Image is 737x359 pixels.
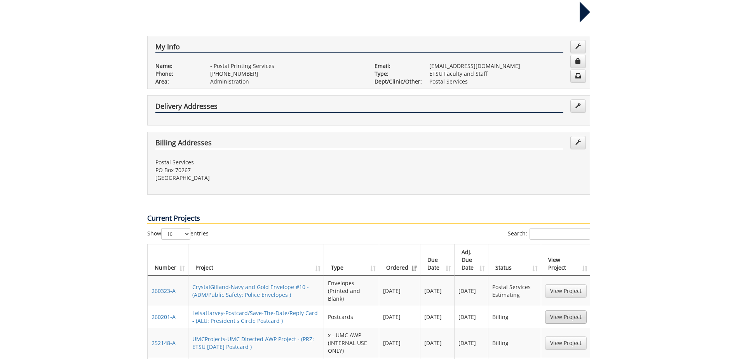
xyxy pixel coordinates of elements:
td: Billing [488,306,541,328]
p: Postal Services [429,78,582,85]
h4: My Info [155,43,563,53]
a: 252148-A [152,339,176,347]
h4: Delivery Addresses [155,103,563,113]
a: 260201-A [152,313,176,321]
th: Due Date: activate to sort column ascending [420,244,455,276]
td: x - UMC AWP (INTERNAL USE ONLY) [324,328,379,358]
p: [EMAIL_ADDRESS][DOMAIN_NAME] [429,62,582,70]
td: [DATE] [420,276,455,306]
th: Number: activate to sort column ascending [148,244,188,276]
td: [DATE] [420,328,455,358]
td: Billing [488,328,541,358]
p: Administration [210,78,363,85]
h4: Billing Addresses [155,139,563,149]
a: View Project [545,310,587,324]
th: View Project: activate to sort column ascending [541,244,591,276]
p: Name: [155,62,199,70]
th: Status: activate to sort column ascending [488,244,541,276]
p: Postal Services [155,159,363,166]
th: Type: activate to sort column ascending [324,244,379,276]
th: Project: activate to sort column ascending [188,244,324,276]
a: CrystalGilland-Navy and Gold Envelope #10 - (ADM/Public Safety: Police Envelopes ) [192,283,309,298]
a: Change Password [570,55,586,68]
p: Phone: [155,70,199,78]
p: Dept/Clinic/Other: [375,78,418,85]
a: Edit Addresses [570,136,586,149]
td: Postcards [324,306,379,328]
a: Edit Info [570,40,586,53]
td: [DATE] [455,276,489,306]
a: UMCProjects-UMC Directed AWP Project - (PRZ: ETSU [DATE] Postcard ) [192,335,314,350]
th: Adj. Due Date: activate to sort column ascending [455,244,489,276]
td: [DATE] [379,276,420,306]
p: [PHONE_NUMBER] [210,70,363,78]
p: PO Box 70267 [155,166,363,174]
a: View Project [545,336,587,350]
p: Current Projects [147,213,590,224]
select: Showentries [161,228,190,240]
td: [DATE] [455,328,489,358]
p: - Postal Printing Services [210,62,363,70]
p: Email: [375,62,418,70]
td: [DATE] [379,306,420,328]
a: Change Communication Preferences [570,70,586,83]
p: [GEOGRAPHIC_DATA] [155,174,363,182]
input: Search: [530,228,590,240]
label: Search: [508,228,590,240]
a: 260323-A [152,287,176,295]
td: [DATE] [379,328,420,358]
p: ETSU Faculty and Staff [429,70,582,78]
a: LeisaHarvey-Postcard/Save-The-Date/Reply Card - (ALU: President's Circle Postcard ) [192,309,318,324]
p: Area: [155,78,199,85]
td: Envelopes (Printed and Blank) [324,276,379,306]
td: Postal Services Estimating [488,276,541,306]
a: Edit Addresses [570,99,586,113]
a: View Project [545,284,587,298]
p: Type: [375,70,418,78]
td: [DATE] [420,306,455,328]
th: Ordered: activate to sort column ascending [379,244,420,276]
label: Show entries [147,228,209,240]
td: [DATE] [455,306,489,328]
